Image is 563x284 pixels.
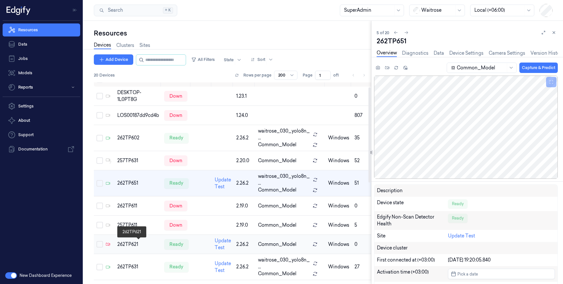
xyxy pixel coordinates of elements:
p: windows [328,203,349,209]
button: About [3,114,80,127]
div: ready [164,178,189,189]
button: Pick a date [448,269,555,279]
button: Select row [96,264,103,270]
div: 2.19.0 [236,222,253,229]
nav: pagination [349,71,368,80]
a: Update Test [215,261,231,273]
span: Page [303,72,312,78]
div: 35 [354,135,373,141]
button: Reports [3,81,80,94]
a: Resources [3,23,80,36]
span: Common_Model [258,241,296,248]
div: Edgify Non-Scan Detector Health [377,214,448,227]
div: 262TP631 [117,263,159,270]
div: ready [164,239,189,249]
a: Jobs [3,52,80,65]
div: 262TP651 [117,180,159,187]
p: Rows per page [243,72,271,78]
div: 262TP621 [117,241,159,248]
a: Models [3,66,80,79]
div: 2.26.2 [236,263,253,270]
span: waitrose_030_yolo8n_ ... [258,173,310,187]
button: Toggle Navigation [70,5,80,15]
p: windows [328,263,349,270]
a: Devices [94,42,111,49]
p: windows [328,222,349,229]
div: First connected at (+03:00) [377,257,448,263]
div: down [164,110,187,121]
span: Common_Model [258,187,296,193]
span: of 1 [333,72,344,78]
div: Device state [377,199,448,208]
div: Resources [94,29,371,38]
span: Common_Model [258,222,296,229]
span: Search [105,7,123,14]
div: Ready [448,214,468,223]
p: windows [328,157,349,164]
button: Add Device [94,54,133,65]
button: Select row [96,222,103,228]
span: Common_Model [258,203,296,209]
span: Common_Model [258,270,296,277]
div: 51 [354,180,373,187]
div: down [164,155,187,166]
div: down [164,220,187,230]
p: windows [328,241,349,248]
span: Common_Model [258,157,296,164]
a: Diagnostics [402,50,428,57]
div: 52 [354,157,373,164]
a: Overview [377,50,397,57]
div: 2.20.0 [236,157,253,164]
button: Capture & Predict [519,63,558,73]
div: 2.19.0 [236,203,253,209]
div: 27 [354,263,373,270]
div: 2.26.2 [236,241,253,248]
div: DESKTOP-1L0PT8G [117,89,159,103]
div: LOS00187dd9cd4b [117,112,159,119]
div: ready [164,133,189,143]
a: Data [434,50,444,57]
span: Common_Model [258,141,296,148]
a: Support [3,128,80,141]
div: ready [164,262,189,272]
div: 257TP631 [117,157,159,164]
a: Data [3,38,80,51]
div: 0 [354,241,373,248]
div: 262TP611 [117,203,159,209]
a: Device Settings [449,50,484,57]
span: Pick a date [456,271,478,277]
a: Sites [139,42,150,49]
div: Description [377,187,448,194]
div: 262TP602 [117,135,159,141]
div: 1.23.1 [236,93,253,100]
button: Select row [96,93,103,99]
a: Update Test [448,233,475,239]
div: 2.26.2 [236,135,253,141]
div: Activation time (+03:00) [377,269,448,279]
div: 0 [354,93,373,100]
p: windows [328,135,349,141]
button: Select row [96,203,103,209]
a: Camera Settings [489,50,525,57]
div: Device cluster [377,245,555,251]
div: 1.24.0 [236,112,253,119]
button: Search⌘K [94,5,177,16]
div: 807 [354,112,373,119]
span: 20 Devices [94,72,115,78]
span: 5 of 20 [377,30,389,35]
button: All Filters [189,54,217,65]
a: Settings [3,100,80,113]
a: Documentation [3,143,80,156]
div: 2.26.2 [236,180,253,187]
span: waitrose_030_yolo8n_ ... [258,257,310,270]
div: 5 [354,222,373,229]
button: Select row [96,112,103,119]
p: windows [328,180,349,187]
div: down [164,201,187,211]
button: Select row [96,241,103,248]
div: 0 [354,203,373,209]
div: Site [377,233,448,239]
a: Update Test [215,177,231,190]
div: down [164,91,187,101]
a: Update Test [215,238,231,250]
